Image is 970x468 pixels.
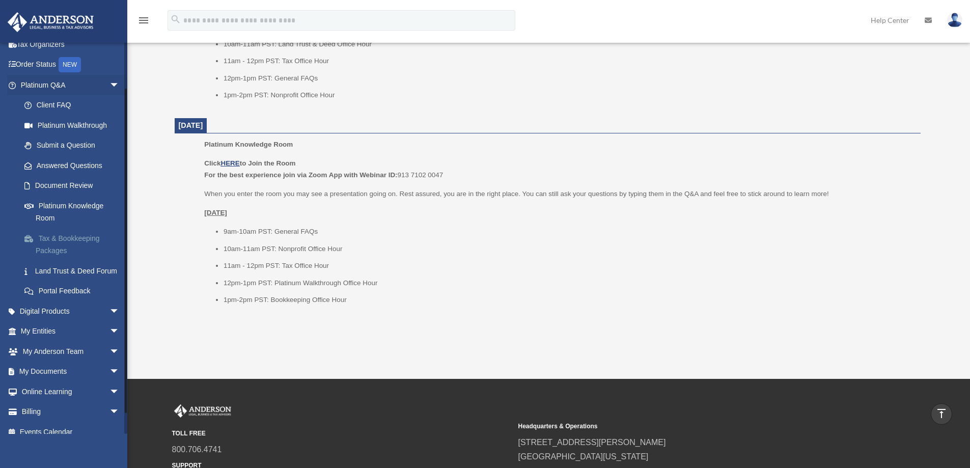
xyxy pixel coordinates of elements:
a: menu [137,18,150,26]
li: 11am - 12pm PST: Tax Office Hour [224,55,913,67]
span: Platinum Knowledge Room [204,141,293,148]
a: My Anderson Teamarrow_drop_down [7,341,135,362]
span: [DATE] [179,121,203,129]
a: My Documentsarrow_drop_down [7,362,135,382]
i: search [170,14,181,25]
a: [STREET_ADDRESS][PERSON_NAME] [518,438,666,447]
a: vertical_align_top [931,403,952,425]
a: Document Review [14,176,135,196]
a: Client FAQ [14,95,135,116]
a: Portal Feedback [14,281,135,301]
li: 12pm-1pm PST: Platinum Walkthrough Office Hour [224,277,913,289]
small: TOLL FREE [172,428,511,439]
a: Digital Productsarrow_drop_down [7,301,135,321]
a: Online Learningarrow_drop_down [7,381,135,402]
a: Platinum Walkthrough [14,115,135,135]
i: vertical_align_top [935,407,948,420]
span: arrow_drop_down [109,321,130,342]
img: Anderson Advisors Platinum Portal [5,12,97,32]
a: Platinum Knowledge Room [14,196,130,228]
span: arrow_drop_down [109,402,130,423]
li: 9am-10am PST: General FAQs [224,226,913,238]
li: 1pm-2pm PST: Nonprofit Office Hour [224,89,913,101]
a: [GEOGRAPHIC_DATA][US_STATE] [518,452,649,461]
a: 800.706.4741 [172,445,222,454]
u: [DATE] [204,209,227,216]
a: Answered Questions [14,155,135,176]
span: arrow_drop_down [109,362,130,382]
p: 913 7102 0047 [204,157,913,181]
small: Headquarters & Operations [518,421,857,432]
li: 11am - 12pm PST: Tax Office Hour [224,260,913,272]
a: Order StatusNEW [7,54,135,75]
li: 10am-11am PST: Nonprofit Office Hour [224,243,913,255]
li: 12pm-1pm PST: General FAQs [224,72,913,85]
a: Tax Organizers [7,34,135,54]
span: arrow_drop_down [109,301,130,322]
a: Billingarrow_drop_down [7,402,135,422]
a: Events Calendar [7,422,135,442]
b: Click to Join the Room [204,159,295,167]
a: Land Trust & Deed Forum [14,261,135,281]
li: 1pm-2pm PST: Bookkeeping Office Hour [224,294,913,306]
span: arrow_drop_down [109,381,130,402]
b: For the best experience join via Zoom App with Webinar ID: [204,171,397,179]
span: arrow_drop_down [109,75,130,96]
a: Submit a Question [14,135,135,156]
img: User Pic [947,13,962,27]
p: When you enter the room you may see a presentation going on. Rest assured, you are in the right p... [204,188,913,200]
div: NEW [59,57,81,72]
li: 10am-11am PST: Land Trust & Deed Office Hour [224,38,913,50]
a: HERE [220,159,239,167]
a: Tax & Bookkeeping Packages [14,228,135,261]
img: Anderson Advisors Platinum Portal [172,404,233,418]
a: Platinum Q&Aarrow_drop_down [7,75,135,95]
span: arrow_drop_down [109,341,130,362]
a: My Entitiesarrow_drop_down [7,321,135,342]
i: menu [137,14,150,26]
